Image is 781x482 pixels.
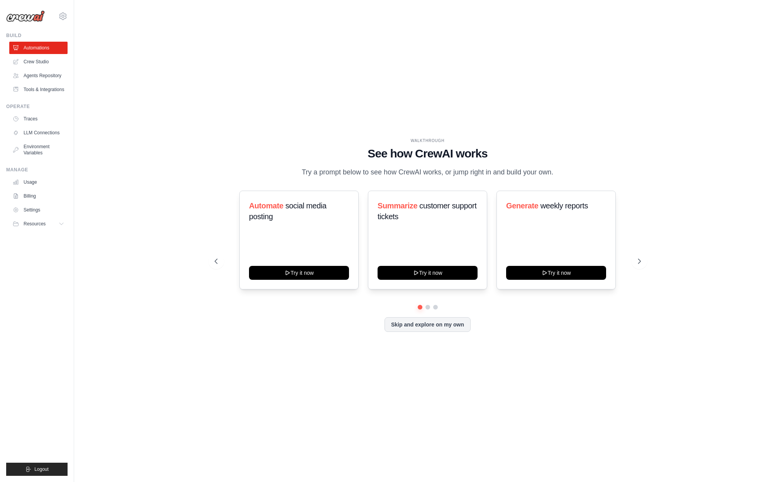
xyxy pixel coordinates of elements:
a: Tools & Integrations [9,83,68,96]
a: Environment Variables [9,140,68,159]
button: Resources [9,218,68,230]
span: Automate [249,201,283,210]
a: LLM Connections [9,127,68,139]
span: social media posting [249,201,327,221]
button: Skip and explore on my own [385,317,471,332]
div: Operate [6,103,68,110]
img: Logo [6,10,45,22]
a: Automations [9,42,68,54]
span: Generate [506,201,539,210]
div: Manage [6,167,68,173]
a: Traces [9,113,68,125]
a: Usage [9,176,68,188]
p: Try a prompt below to see how CrewAI works, or jump right in and build your own. [298,167,557,178]
button: Try it now [506,266,606,280]
span: Resources [24,221,46,227]
div: WALKTHROUGH [215,138,641,144]
a: Billing [9,190,68,202]
button: Try it now [378,266,478,280]
h1: See how CrewAI works [215,147,641,161]
button: Try it now [249,266,349,280]
span: weekly reports [540,201,588,210]
a: Settings [9,204,68,216]
div: Build [6,32,68,39]
a: Agents Repository [9,69,68,82]
span: Logout [34,466,49,472]
button: Logout [6,463,68,476]
a: Crew Studio [9,56,68,68]
span: Summarize [378,201,417,210]
span: customer support tickets [378,201,476,221]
